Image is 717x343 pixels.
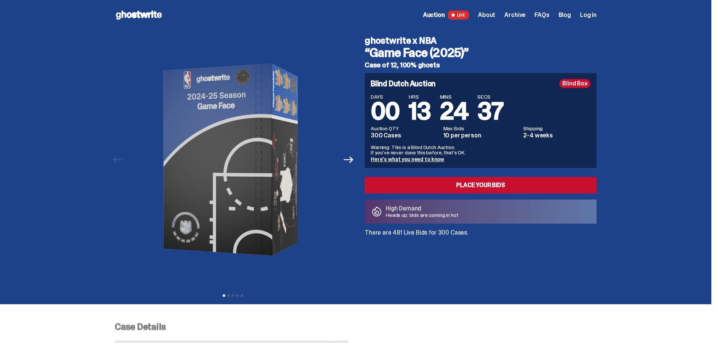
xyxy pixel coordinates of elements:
span: 13 [409,96,431,127]
span: 24 [440,96,469,127]
p: There are 481 Live Bids for 300 Cases. [365,230,597,236]
button: View slide 5 [241,294,243,297]
button: View slide 2 [227,294,230,297]
img: NBA-Hero-1.png [129,30,336,289]
span: HRS [409,94,431,99]
a: About [478,12,495,18]
h4: Blind Dutch Auction [371,80,435,87]
dt: Shipping [523,126,591,131]
button: View slide 1 [223,294,225,297]
dd: 300 Cases [371,133,439,139]
span: LIVE [448,11,469,20]
a: Here's what you need to know [371,156,444,163]
p: High Demand [386,206,458,212]
span: SECS [477,94,503,99]
dt: Max Bids [443,126,519,131]
span: Auction [423,12,445,18]
span: DAYS [371,94,400,99]
dd: 10 per person [443,133,519,139]
span: 00 [371,96,400,127]
div: Blind Box [559,79,591,88]
p: Warning: This is a Blind Dutch Auction. If you’ve never done this before, that’s OK. [371,145,591,155]
dt: Auction QTY [371,126,439,131]
span: MINS [440,94,469,99]
h5: Case of 12, 100% ghosts [365,62,597,69]
a: FAQs [534,12,549,18]
h3: “Game Face (2025)” [365,47,597,59]
p: Case Details [115,322,597,331]
span: 37 [477,96,503,127]
a: Auction LIVE [423,11,469,20]
a: Place your Bids [365,177,597,194]
a: Blog [559,12,571,18]
button: View slide 3 [232,294,234,297]
p: Heads up: bids are coming in hot [386,212,458,218]
button: View slide 4 [236,294,239,297]
a: Log in [580,12,597,18]
dd: 2-4 weeks [523,133,591,139]
a: Archive [504,12,525,18]
button: Next [340,151,357,168]
h4: ghostwrite x NBA [365,36,597,45]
